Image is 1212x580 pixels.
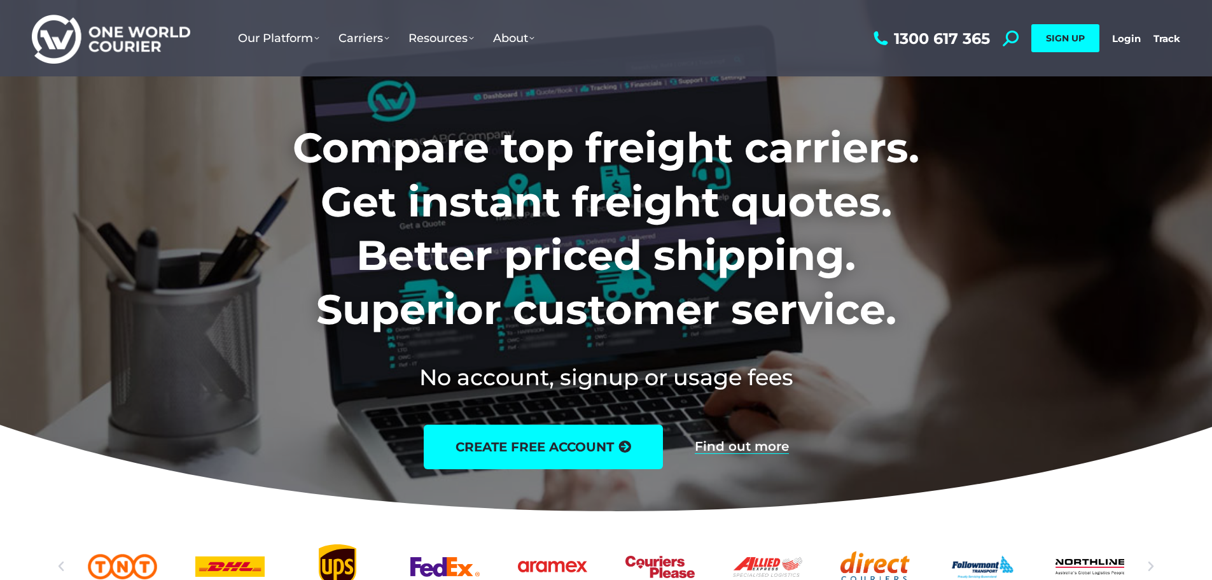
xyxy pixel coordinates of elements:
span: About [493,31,534,45]
a: Our Platform [228,18,329,58]
span: Our Platform [238,31,319,45]
a: SIGN UP [1031,24,1099,52]
a: Login [1112,32,1141,45]
a: create free account [424,425,663,469]
a: 1300 617 365 [870,31,990,46]
a: Find out more [695,440,789,454]
span: Resources [408,31,474,45]
h2: No account, signup or usage fees [209,362,1003,393]
a: About [484,18,544,58]
a: Track [1153,32,1180,45]
a: Resources [399,18,484,58]
img: One World Courier [32,13,190,64]
h1: Compare top freight carriers. Get instant freight quotes. Better priced shipping. Superior custom... [209,121,1003,336]
a: Carriers [329,18,399,58]
span: SIGN UP [1046,32,1085,44]
span: Carriers [338,31,389,45]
